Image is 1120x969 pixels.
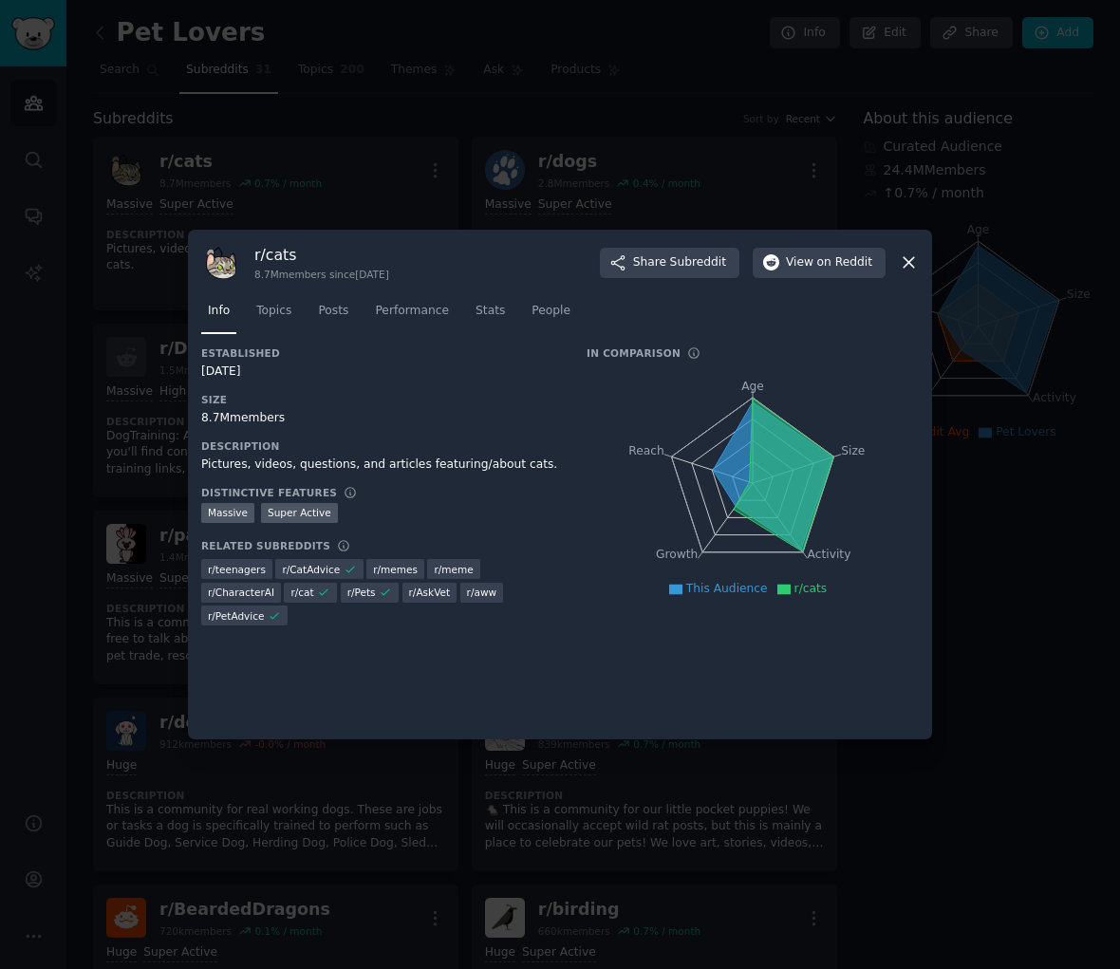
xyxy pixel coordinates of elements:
[208,563,266,576] span: r/ teenagers
[786,254,872,271] span: View
[201,363,560,381] div: [DATE]
[375,303,449,320] span: Performance
[670,254,726,271] span: Subreddit
[794,582,828,595] span: r/cats
[208,609,264,623] span: r/ PetAdvice
[282,563,340,576] span: r/ CatAdvice
[201,439,560,453] h3: Description
[254,245,389,265] h3: r/ cats
[741,380,764,393] tspan: Age
[256,303,291,320] span: Topics
[201,393,560,406] h3: Size
[347,586,376,599] span: r/ Pets
[808,548,851,561] tspan: Activity
[525,296,577,335] a: People
[208,586,274,599] span: r/ CharacterAI
[373,563,418,576] span: r/ memes
[633,254,726,271] span: Share
[467,586,496,599] span: r/ aww
[201,296,236,335] a: Info
[753,248,886,278] button: Viewon Reddit
[201,503,254,523] div: Massive
[656,548,698,561] tspan: Growth
[600,248,739,278] button: ShareSubreddit
[254,268,389,281] div: 8.7M members since [DATE]
[208,303,230,320] span: Info
[409,586,451,599] span: r/ AskVet
[201,539,330,552] h3: Related Subreddits
[476,303,505,320] span: Stats
[434,563,473,576] span: r/ meme
[250,296,298,335] a: Topics
[686,582,768,595] span: This Audience
[817,254,872,271] span: on Reddit
[587,346,681,360] h3: In Comparison
[469,296,512,335] a: Stats
[201,243,241,283] img: cats
[532,303,570,320] span: People
[311,296,355,335] a: Posts
[261,503,338,523] div: Super Active
[841,443,865,457] tspan: Size
[290,586,313,599] span: r/ cat
[628,443,664,457] tspan: Reach
[201,486,337,499] h3: Distinctive Features
[201,346,560,360] h3: Established
[201,457,560,474] div: Pictures, videos, questions, and articles featuring/about cats.
[201,410,560,427] div: 8.7M members
[368,296,456,335] a: Performance
[318,303,348,320] span: Posts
